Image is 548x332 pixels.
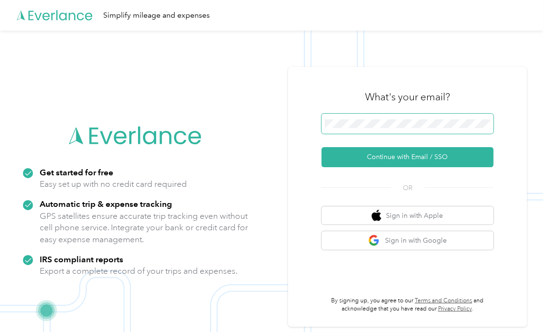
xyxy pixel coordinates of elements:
button: google logoSign in with Google [322,231,494,250]
button: apple logoSign in with Apple [322,206,494,225]
strong: Automatic trip & expense tracking [40,199,172,209]
button: Continue with Email / SSO [322,147,494,167]
p: By signing up, you agree to our and acknowledge that you have read our . [322,297,494,313]
p: Export a complete record of your trips and expenses. [40,265,237,277]
strong: Get started for free [40,167,113,177]
div: Simplify mileage and expenses [103,10,210,21]
p: GPS satellites ensure accurate trip tracking even without cell phone service. Integrate your bank... [40,210,248,246]
p: Easy set up with no credit card required [40,178,187,190]
a: Terms and Conditions [415,297,472,304]
h3: What's your email? [365,90,450,104]
img: apple logo [372,210,381,222]
strong: IRS compliant reports [40,254,123,264]
a: Privacy Policy [438,305,472,312]
span: OR [391,183,424,193]
img: google logo [368,235,380,246]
